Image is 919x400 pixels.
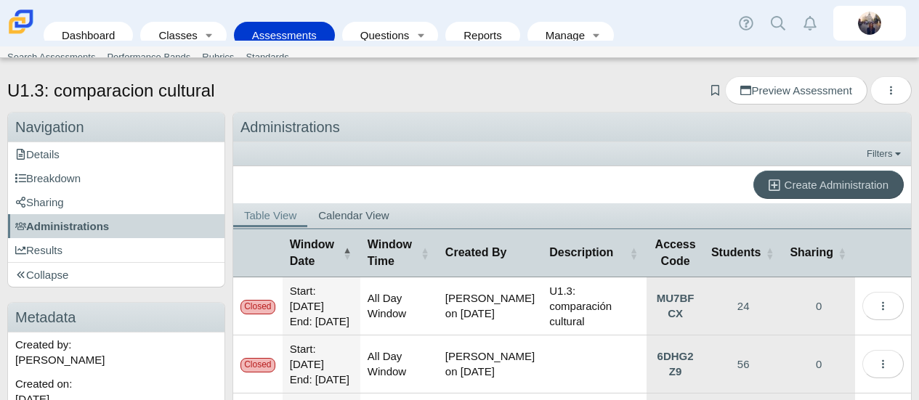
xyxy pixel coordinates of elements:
[307,203,400,227] a: Calendar View
[785,179,888,191] span: Create Administration
[6,27,36,39] a: Carmen School of Science & Technology
[8,190,224,214] a: Sharing
[15,220,109,232] span: Administrations
[586,22,607,49] a: Toggle expanded
[858,12,881,35] img: britta.barnhart.NdZ84j
[711,246,761,258] span: Students
[421,229,429,277] span: Window Time : Activate to sort
[704,335,782,393] a: View Participants
[8,214,224,238] a: Administrations
[542,277,647,335] td: U1.3: comparación cultural
[753,171,904,199] a: Create Administration
[283,277,360,335] td: Start: [DATE] End: [DATE]
[101,46,196,68] a: Performance Bands
[8,303,224,332] h3: Metadata
[765,229,774,277] span: Students : Activate to sort
[199,22,219,49] a: Toggle expanded
[870,76,912,105] button: More options
[240,300,275,314] div: Closed
[283,335,360,393] td: Start: [DATE] End: [DATE]
[708,84,722,97] a: Add bookmark
[360,335,438,393] td: All Day Window
[349,22,410,49] a: Questions
[863,147,907,161] a: Filters
[368,238,412,266] span: Window Time
[233,113,911,142] div: Administrations
[360,277,438,335] td: All Day Window
[8,142,224,166] a: Details
[233,203,307,227] a: Table View
[15,119,84,135] span: Navigation
[7,78,214,103] h1: U1.3: comparacion cultural
[838,229,846,277] span: Sharing : Activate to sort
[704,277,782,335] a: View Participants
[6,7,36,37] img: Carmen School of Science & Technology
[343,229,352,277] span: Window Date : Activate to invert sorting
[410,22,431,49] a: Toggle expanded
[290,238,334,266] span: Window Date
[196,46,240,68] a: Rubrics
[8,332,224,372] div: Created by: [PERSON_NAME]
[438,277,542,335] td: [PERSON_NAME] on [DATE]
[8,263,224,287] a: Collapse
[240,46,294,68] a: Standards
[15,269,68,281] span: Collapse
[862,292,904,320] button: More options
[647,335,704,393] a: Click to Expand
[647,277,704,335] a: Click to Expand
[794,7,826,39] a: Alerts
[8,238,224,262] a: Results
[241,22,328,49] a: Assessments
[725,76,867,105] a: Preview Assessment
[445,246,506,258] span: Created By
[1,46,101,68] a: Search Assessments
[240,358,275,372] div: Closed
[833,6,906,41] a: britta.barnhart.NdZ84j
[655,238,696,266] span: Access Code
[51,22,126,49] a: Dashboard
[782,277,855,335] a: Manage Sharing
[862,350,904,378] button: More options
[629,229,638,277] span: Description : Activate to sort
[535,22,586,49] a: Manage
[15,172,81,184] span: Breakdown
[8,166,224,190] a: Breakdown
[147,22,198,49] a: Classes
[790,246,833,258] span: Sharing
[740,84,851,97] span: Preview Assessment
[782,335,855,393] a: Manage Sharing
[549,246,613,258] span: Description
[438,335,542,393] td: [PERSON_NAME] on [DATE]
[15,148,60,160] span: Details
[15,244,62,256] span: Results
[453,22,513,49] a: Reports
[15,196,64,208] span: Sharing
